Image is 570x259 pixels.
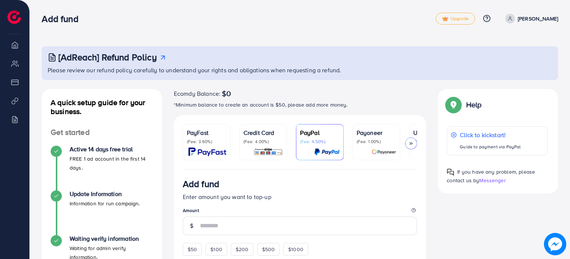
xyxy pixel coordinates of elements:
h3: [AdReach] Refund Policy [58,52,157,63]
img: Popup guide [447,98,460,111]
img: card [372,148,396,156]
span: $500 [262,246,275,253]
span: $100 [210,246,222,253]
a: [PERSON_NAME] [502,14,558,23]
p: [PERSON_NAME] [518,14,558,23]
h3: Add fund [183,179,219,189]
img: Popup guide [447,168,454,176]
h4: A quick setup guide for your business. [42,98,162,116]
p: Credit Card [243,128,283,137]
img: tick [442,16,448,22]
p: Information for run campaign. [70,199,140,208]
p: Enter amount you want to top-up [183,192,417,201]
span: Upgrade [442,16,469,22]
p: (Fee: 3.60%) [187,139,226,145]
img: card [314,148,340,156]
p: Guide to payment via PayPal [460,142,520,151]
li: Update Information [42,190,162,235]
p: *Minimum balance to create an account is $50, please add more money. [174,100,426,109]
span: Ecomdy Balance: [174,89,220,98]
p: USDT [413,128,453,137]
span: If you have any problem, please contact us by [447,168,535,184]
p: Click to kickstart! [460,130,520,139]
p: Please review our refund policy carefully to understand your rights and obligations when requesti... [48,66,554,75]
span: $200 [236,246,249,253]
span: $50 [188,246,197,253]
p: Help [466,100,482,109]
a: tickUpgrade [436,13,475,25]
span: $0 [222,89,231,98]
p: Payoneer [357,128,396,137]
h4: Waiting verify information [70,235,153,242]
img: card [254,148,283,156]
img: image [544,233,566,255]
p: (Fee: 4.00%) [243,139,283,145]
span: $1000 [288,246,303,253]
p: (Fee: 4.50%) [300,139,340,145]
h4: Active 14 days free trial [70,146,153,153]
legend: Amount [183,207,417,217]
p: FREE 1 ad account in the first 14 days. [70,154,153,172]
li: Active 14 days free trial [42,146,162,190]
h4: Get started [42,128,162,137]
span: Messenger [479,177,506,184]
img: card [188,148,226,156]
p: (Fee: 1.00%) [357,139,396,145]
img: logo [7,10,21,24]
h3: Add fund [42,13,84,24]
p: PayPal [300,128,340,137]
h4: Update Information [70,190,140,198]
p: PayFast [187,128,226,137]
